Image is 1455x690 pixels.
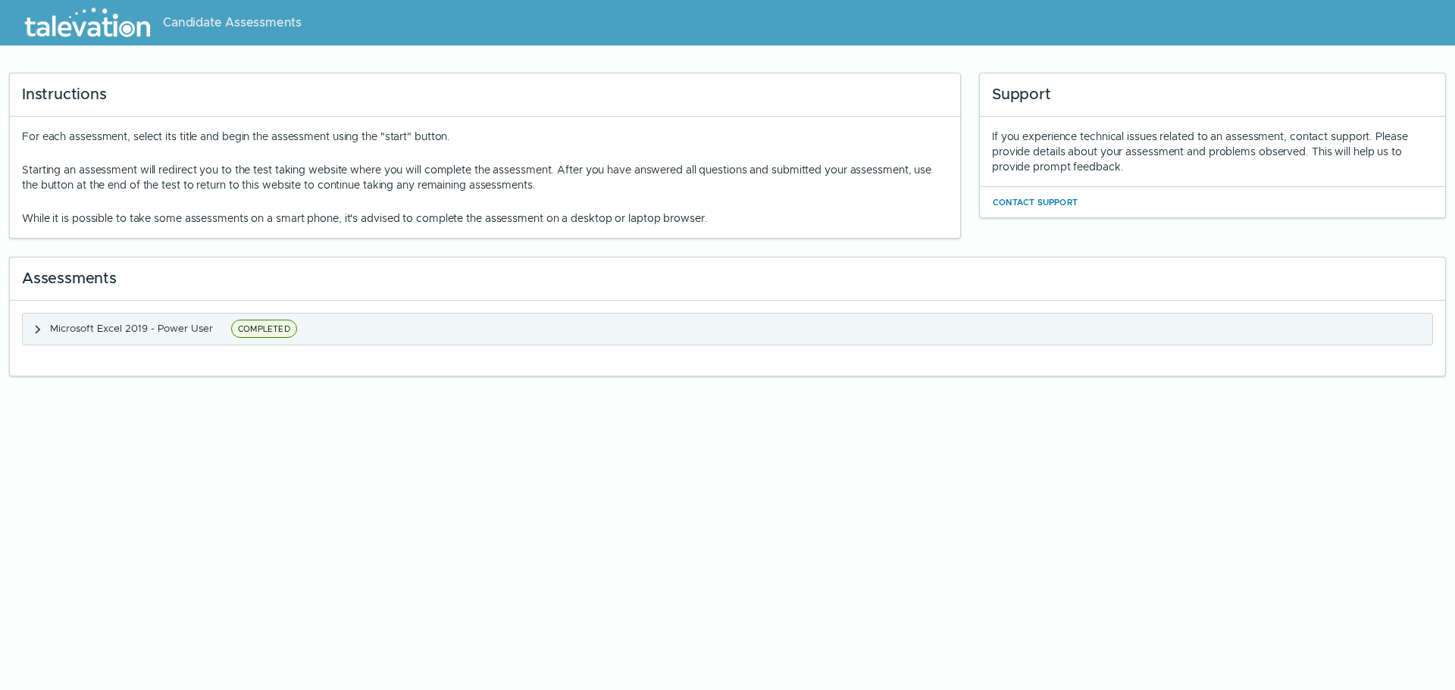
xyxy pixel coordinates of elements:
[22,129,948,226] div: For each assessment, select its title and begin the assessment using the "start" button.
[22,211,948,226] p: While it is possible to take some assessments on a smart phone, it's advised to complete the asse...
[77,12,100,24] span: Help
[22,162,948,192] p: Starting an assessment will redirect you to the test taking website where you will complete the a...
[163,14,302,32] span: Candidate Assessments
[231,320,297,338] span: COMPLETED
[23,314,1432,345] button: Microsoft Excel 2019 - Power UserCOMPLETED
[10,73,960,117] div: Instructions
[10,258,1445,301] div: Assessments
[50,322,213,335] span: Microsoft Excel 2019 - Power User
[18,4,157,42] img: Talevation_Logo_Transparent_white.png
[992,193,1078,211] button: Contact Support
[980,73,1445,117] div: Support
[992,129,1433,174] div: If you experience technical issues related to an assessment, contact support. Please provide deta...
